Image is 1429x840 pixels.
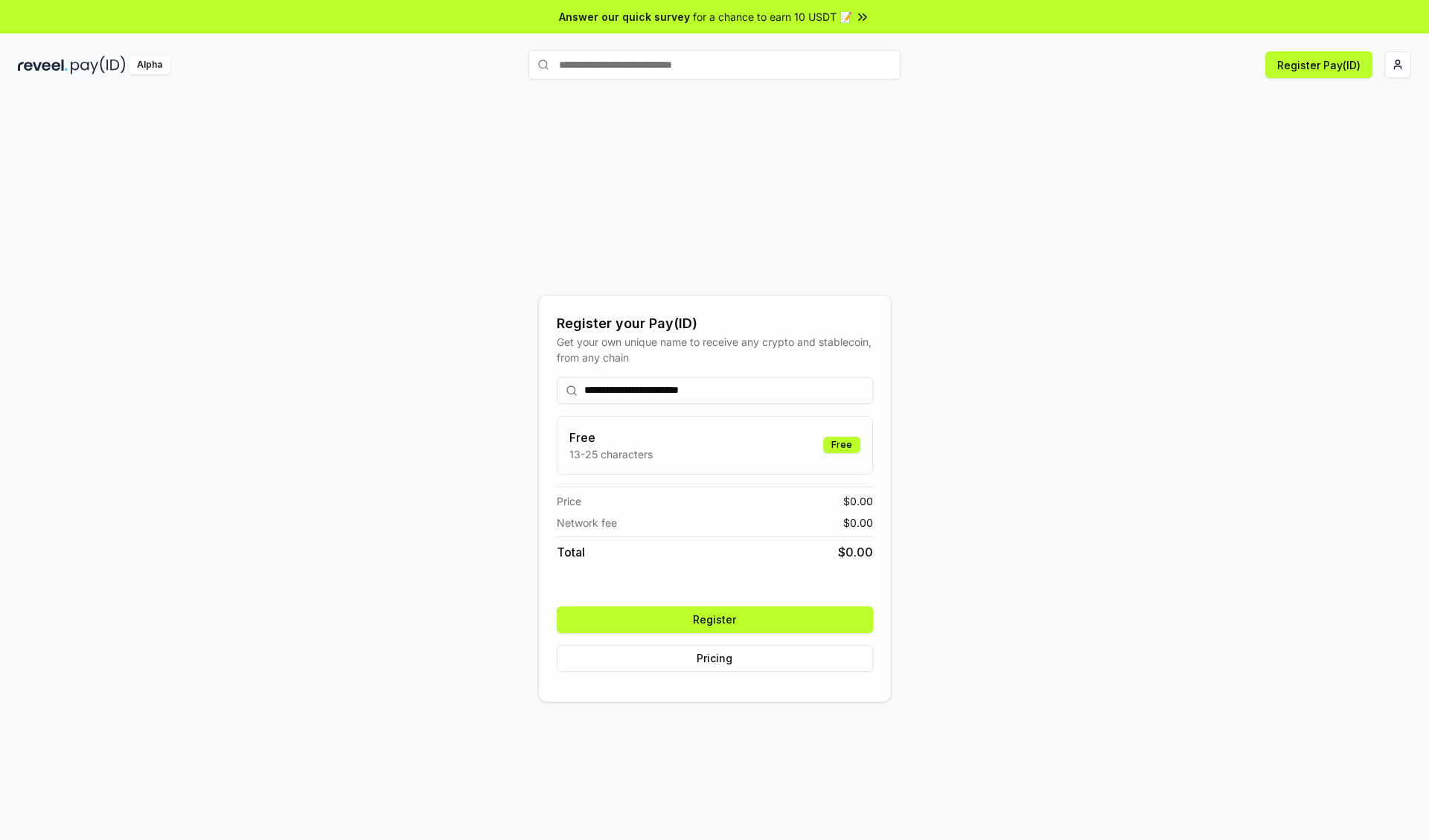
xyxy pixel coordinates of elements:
[557,313,873,334] div: Register your Pay(ID)
[557,606,873,633] button: Register
[843,493,873,509] span: $ 0.00
[557,543,585,561] span: Total
[559,9,690,25] span: Answer our quick survey
[838,543,873,561] span: $ 0.00
[18,56,68,74] img: reveel_dark
[129,56,170,74] div: Alpha
[569,429,653,446] h3: Free
[71,56,126,74] img: pay_id
[693,9,852,25] span: for a chance to earn 10 USDT 📝
[557,515,617,530] span: Network fee
[569,446,653,462] p: 13-25 characters
[557,334,873,365] div: Get your own unique name to receive any crypto and stablecoin, from any chain
[557,645,873,672] button: Pricing
[823,437,860,453] div: Free
[1265,51,1372,78] button: Register Pay(ID)
[557,493,581,509] span: Price
[843,515,873,530] span: $ 0.00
